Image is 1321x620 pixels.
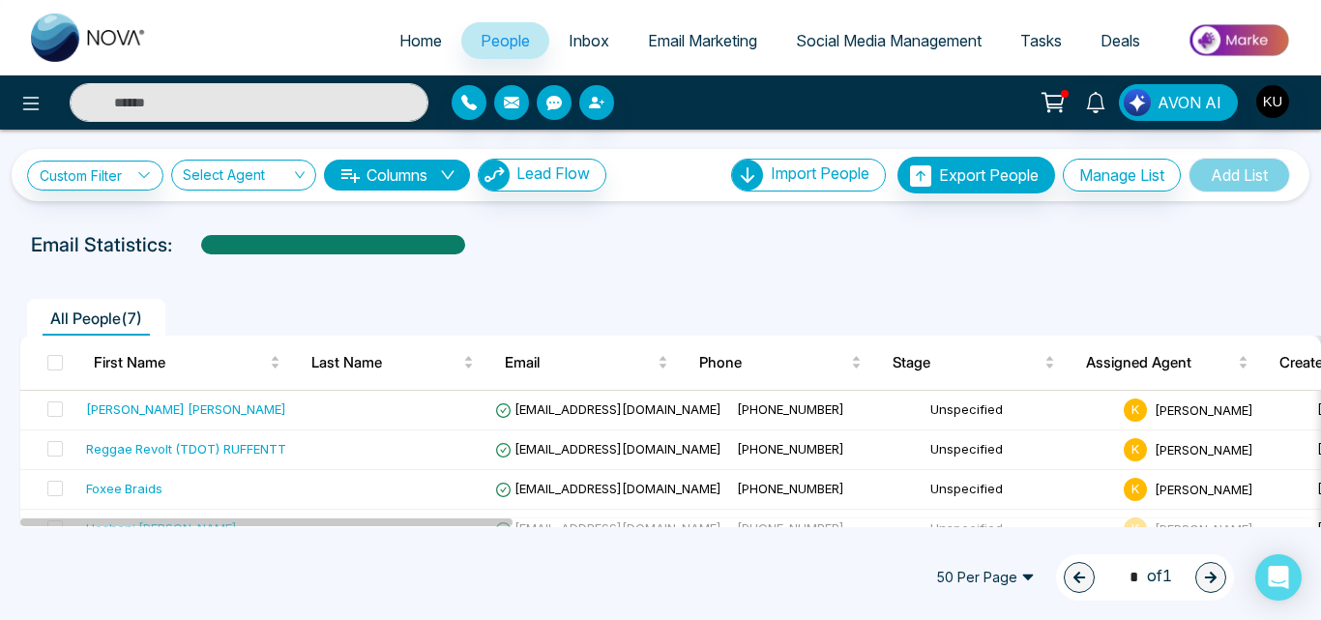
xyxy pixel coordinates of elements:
[1071,336,1264,390] th: Assigned Agent
[1086,351,1234,374] span: Assigned Agent
[1256,85,1289,118] img: User Avatar
[1158,91,1221,114] span: AVON AI
[461,22,549,59] a: People
[31,230,172,259] p: Email Statistics:
[86,479,162,498] div: Foxee Braids
[470,159,606,192] a: Lead FlowLead Flow
[78,336,296,390] th: First Name
[1063,159,1181,192] button: Manage List
[923,562,1048,593] span: 50 Per Page
[1124,399,1147,422] span: K
[923,510,1116,549] td: Unspecified
[893,351,1041,374] span: Stage
[1155,441,1253,457] span: [PERSON_NAME]
[1255,554,1302,601] div: Open Intercom Messenger
[549,22,629,59] a: Inbox
[699,351,847,374] span: Phone
[569,31,609,50] span: Inbox
[86,399,286,419] div: [PERSON_NAME] [PERSON_NAME]
[1001,22,1081,59] a: Tasks
[1081,22,1160,59] a: Deals
[1155,401,1253,417] span: [PERSON_NAME]
[648,31,757,50] span: Email Marketing
[796,31,982,50] span: Social Media Management
[1124,478,1147,501] span: K
[94,351,266,374] span: First Name
[897,157,1055,193] button: Export People
[27,161,163,191] a: Custom Filter
[86,439,286,458] div: Reggae Revolt (TDOT) RUFFENTT
[43,309,150,328] span: All People ( 7 )
[495,441,721,457] span: [EMAIL_ADDRESS][DOMAIN_NAME]
[479,160,510,191] img: Lead Flow
[777,22,1001,59] a: Social Media Management
[684,336,877,390] th: Phone
[923,470,1116,510] td: Unspecified
[399,31,442,50] span: Home
[296,336,489,390] th: Last Name
[737,481,844,496] span: [PHONE_NUMBER]
[495,481,721,496] span: [EMAIL_ADDRESS][DOMAIN_NAME]
[478,159,606,192] button: Lead Flow
[1101,31,1140,50] span: Deals
[1124,438,1147,461] span: K
[939,165,1039,185] span: Export People
[481,31,530,50] span: People
[324,160,470,191] button: Columnsdown
[629,22,777,59] a: Email Marketing
[489,336,684,390] th: Email
[737,401,844,417] span: [PHONE_NUMBER]
[737,441,844,457] span: [PHONE_NUMBER]
[1124,89,1151,116] img: Lead Flow
[877,336,1071,390] th: Stage
[1169,18,1309,62] img: Market-place.gif
[923,391,1116,430] td: Unspecified
[516,163,590,183] span: Lead Flow
[1118,564,1172,590] span: of 1
[771,163,869,183] span: Import People
[380,22,461,59] a: Home
[1020,31,1062,50] span: Tasks
[1119,84,1238,121] button: AVON AI
[495,401,721,417] span: [EMAIL_ADDRESS][DOMAIN_NAME]
[31,14,147,62] img: Nova CRM Logo
[923,430,1116,470] td: Unspecified
[440,167,455,183] span: down
[1155,481,1253,496] span: [PERSON_NAME]
[311,351,459,374] span: Last Name
[505,351,654,374] span: Email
